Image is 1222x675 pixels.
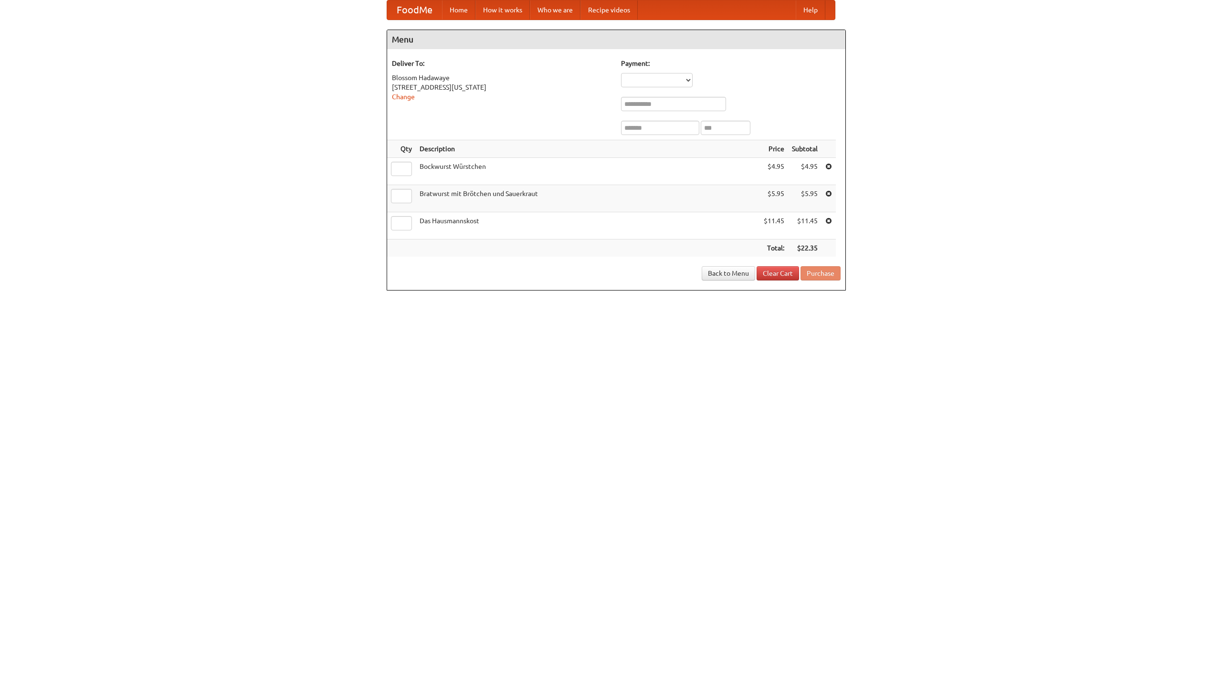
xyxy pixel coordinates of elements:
[757,266,799,280] a: Clear Cart
[788,140,822,158] th: Subtotal
[475,0,530,20] a: How it works
[392,59,611,68] h5: Deliver To:
[392,83,611,92] div: [STREET_ADDRESS][US_STATE]
[416,212,760,239] td: Das Hausmannskost
[760,140,788,158] th: Price
[760,212,788,239] td: $11.45
[796,0,825,20] a: Help
[621,59,841,68] h5: Payment:
[788,212,822,239] td: $11.45
[442,0,475,20] a: Home
[760,239,788,257] th: Total:
[416,185,760,212] td: Bratwurst mit Brötchen und Sauerkraut
[392,73,611,83] div: Blossom Hadawaye
[392,93,415,101] a: Change
[416,140,760,158] th: Description
[387,30,845,49] h4: Menu
[788,185,822,212] td: $5.95
[788,158,822,185] td: $4.95
[702,266,755,280] a: Back to Menu
[801,266,841,280] button: Purchase
[387,0,442,20] a: FoodMe
[760,185,788,212] td: $5.95
[416,158,760,185] td: Bockwurst Würstchen
[788,239,822,257] th: $22.35
[760,158,788,185] td: $4.95
[530,0,580,20] a: Who we are
[580,0,638,20] a: Recipe videos
[387,140,416,158] th: Qty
